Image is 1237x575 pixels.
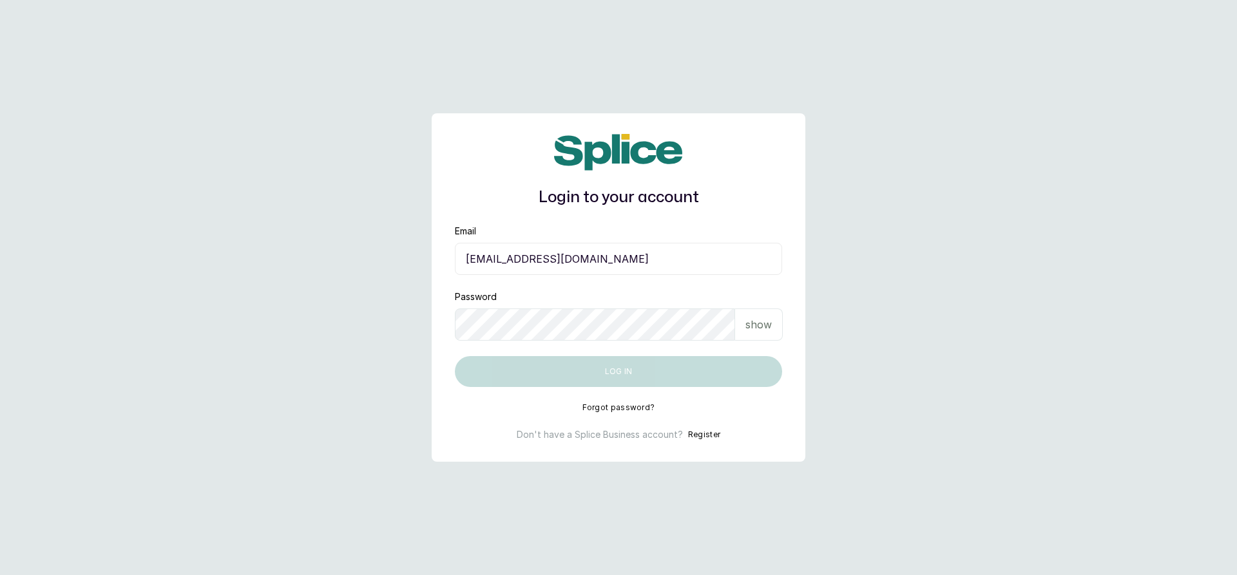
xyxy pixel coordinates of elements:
button: Forgot password? [582,402,655,413]
button: Register [688,428,720,441]
button: Log in [455,356,782,387]
h1: Login to your account [455,186,782,209]
input: email@acme.com [455,243,782,275]
p: Don't have a Splice Business account? [517,428,683,441]
label: Password [455,290,497,303]
p: show [745,317,772,332]
label: Email [455,225,476,238]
